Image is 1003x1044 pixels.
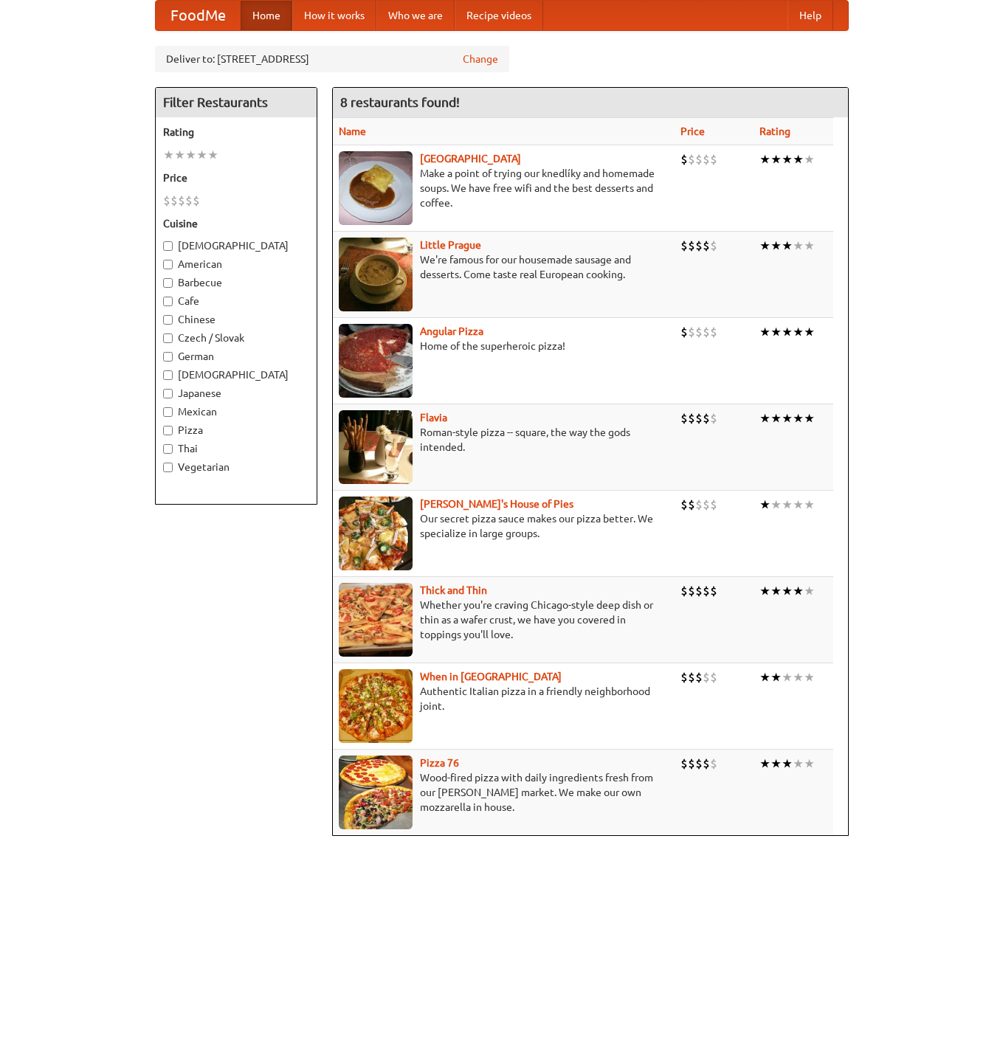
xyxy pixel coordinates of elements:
[241,1,292,30] a: Home
[804,324,815,340] li: ★
[420,757,459,769] a: Pizza 76
[163,147,174,163] li: ★
[688,238,695,254] li: $
[163,294,309,308] label: Cafe
[207,147,218,163] li: ★
[339,669,413,743] img: wheninrome.jpg
[688,756,695,772] li: $
[420,671,562,682] b: When in [GEOGRAPHIC_DATA]
[759,324,771,340] li: ★
[688,669,695,685] li: $
[163,170,309,185] h5: Price
[163,367,309,382] label: [DEMOGRAPHIC_DATA]
[793,669,804,685] li: ★
[703,756,710,772] li: $
[771,756,782,772] li: ★
[710,410,717,426] li: $
[703,238,710,254] li: $
[771,324,782,340] li: ★
[759,151,771,167] li: ★
[163,125,309,139] h5: Rating
[793,497,804,513] li: ★
[163,349,309,364] label: German
[703,669,710,685] li: $
[163,260,173,269] input: American
[703,583,710,599] li: $
[339,598,669,642] p: Whether you're craving Chicago-style deep dish or thin as a wafer crust, we have you covered in t...
[163,216,309,231] h5: Cuisine
[804,583,815,599] li: ★
[163,193,170,209] li: $
[163,370,173,380] input: [DEMOGRAPHIC_DATA]
[695,669,703,685] li: $
[782,669,793,685] li: ★
[156,88,317,117] h4: Filter Restaurants
[793,324,804,340] li: ★
[163,352,173,362] input: German
[163,407,173,417] input: Mexican
[420,239,481,251] a: Little Prague
[420,498,573,510] a: [PERSON_NAME]'s House of Pies
[339,410,413,484] img: flavia.jpg
[804,151,815,167] li: ★
[710,238,717,254] li: $
[339,252,669,282] p: We're famous for our housemade sausage and desserts. Come taste real European cooking.
[178,193,185,209] li: $
[703,410,710,426] li: $
[695,583,703,599] li: $
[174,147,185,163] li: ★
[455,1,543,30] a: Recipe videos
[339,511,669,541] p: Our secret pizza sauce makes our pizza better. We specialize in large groups.
[782,238,793,254] li: ★
[703,324,710,340] li: $
[339,756,413,829] img: pizza76.jpg
[339,151,413,225] img: czechpoint.jpg
[163,241,173,251] input: [DEMOGRAPHIC_DATA]
[680,151,688,167] li: $
[787,1,833,30] a: Help
[710,497,717,513] li: $
[339,684,669,713] p: Authentic Italian pizza in a friendly neighborhood joint.
[420,325,483,337] a: Angular Pizza
[710,583,717,599] li: $
[680,756,688,772] li: $
[193,193,200,209] li: $
[163,423,309,438] label: Pizza
[170,193,178,209] li: $
[695,756,703,772] li: $
[339,339,669,353] p: Home of the superheroic pizza!
[782,324,793,340] li: ★
[680,583,688,599] li: $
[782,583,793,599] li: ★
[420,412,447,424] a: Flavia
[804,756,815,772] li: ★
[695,410,703,426] li: $
[339,324,413,398] img: angular.jpg
[759,238,771,254] li: ★
[710,756,717,772] li: $
[463,52,498,66] a: Change
[163,333,173,343] input: Czech / Slovak
[680,324,688,340] li: $
[759,125,790,137] a: Rating
[680,410,688,426] li: $
[163,278,173,288] input: Barbecue
[163,444,173,454] input: Thai
[163,315,173,325] input: Chinese
[793,410,804,426] li: ★
[793,238,804,254] li: ★
[771,497,782,513] li: ★
[339,166,669,210] p: Make a point of trying our knedlíky and homemade soups. We have free wifi and the best desserts a...
[771,583,782,599] li: ★
[163,297,173,306] input: Cafe
[782,497,793,513] li: ★
[759,497,771,513] li: ★
[688,583,695,599] li: $
[771,151,782,167] li: ★
[163,238,309,253] label: [DEMOGRAPHIC_DATA]
[420,584,487,596] b: Thick and Thin
[804,410,815,426] li: ★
